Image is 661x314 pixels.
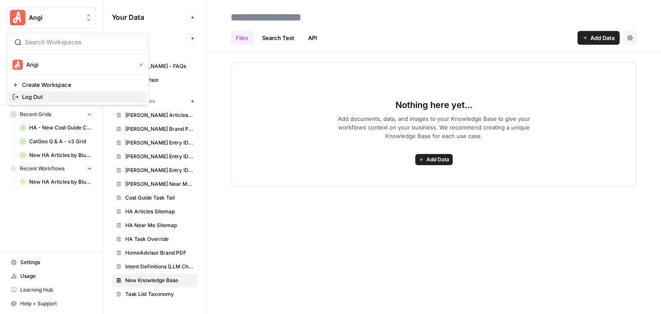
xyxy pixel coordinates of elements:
[125,235,194,243] span: HA Task Override
[125,76,194,84] span: HomeAdvisor
[16,121,96,135] a: HA - New Cost Guide Creation Grid
[16,148,96,162] a: New HA Articles by Blueprint Grid
[112,287,198,301] a: Task List Taxonomy
[112,232,198,246] a: HA Task Override
[29,13,81,22] span: Angi
[112,260,198,274] a: Intent Definitions (LLM Chatbot)
[125,249,194,257] span: HomeAdvisor Brand PDF
[7,162,96,175] button: Recent Workflows
[29,151,92,159] span: New HA Articles by Blueprint Grid
[20,111,51,118] span: Recent Grids
[112,122,198,136] a: [PERSON_NAME] Brand PDF
[29,138,92,145] span: CatGeo Q & A - v3 Grid
[125,222,194,229] span: HA Near Me Sitemap
[125,180,194,188] span: [PERSON_NAME] Near Me Sitemap
[112,177,198,191] a: [PERSON_NAME] Near Me Sitemap
[112,191,198,205] a: Cost Guide Task Tail
[20,300,92,308] span: Help + Support
[112,205,198,219] a: HA Articles Sitemap
[125,62,194,70] span: [PERSON_NAME] - FAQs
[25,38,141,46] input: Search Workspaces
[231,31,253,45] a: Files
[7,297,96,311] button: Help + Support
[29,124,92,132] span: HA - New Cost Guide Creation Grid
[20,286,92,294] span: Learning Hub
[125,208,194,215] span: HA Articles Sitemap
[112,59,198,73] a: [PERSON_NAME] - FAQs
[426,156,449,163] span: Add Data
[125,153,194,160] span: [PERSON_NAME] Entry IDs: Questions
[7,269,96,283] a: Usage
[112,150,198,163] a: [PERSON_NAME] Entry IDs: Questions
[112,108,198,122] a: [PERSON_NAME] Articles Sitemaps
[303,31,322,45] a: API
[16,135,96,148] a: CatGeo Q & A - v3 Grid
[22,80,140,89] span: Create Workspace
[125,277,194,284] span: New Knowledge Base
[20,272,92,280] span: Usage
[7,108,96,121] button: Recent Grids
[125,290,194,298] span: Task List Taxonomy
[112,12,187,22] span: Your Data
[395,99,473,111] span: Nothing here yet...
[415,154,453,165] button: Add Data
[112,163,198,177] a: [PERSON_NAME] Entry IDs: Unified Task
[125,166,194,174] span: [PERSON_NAME] Entry IDs: Unified Task
[578,31,620,45] button: Add Data
[9,79,147,91] a: Create Workspace
[20,259,92,266] span: Settings
[26,60,132,69] span: Angi
[12,59,23,70] img: Angi Logo
[125,139,194,147] span: [PERSON_NAME] Entry IDs: Location
[7,256,96,269] a: Settings
[7,7,96,28] button: Workspace: Angi
[10,10,25,25] img: Angi Logo
[22,92,140,101] span: Log Out
[112,73,198,87] a: HomeAdvisor
[112,246,198,260] a: HomeAdvisor Brand PDF
[7,283,96,297] a: Learning Hub
[20,165,65,172] span: Recent Workflows
[125,49,194,56] span: Angi
[125,194,194,202] span: Cost Guide Task Tail
[590,34,615,42] span: Add Data
[112,274,198,287] a: New Knowledge Base
[9,91,147,103] a: Log Out
[112,136,198,150] a: [PERSON_NAME] Entry IDs: Location
[7,32,149,105] div: Workspace: Angi
[29,178,92,186] span: New HA Articles by Blueprint
[112,46,198,59] a: Angi
[324,114,544,140] span: Add documents, data, and images to your Knowledge Base to give your workflows context on your bus...
[16,175,96,189] a: New HA Articles by Blueprint
[125,263,194,271] span: Intent Definitions (LLM Chatbot)
[125,111,194,119] span: [PERSON_NAME] Articles Sitemaps
[257,31,300,45] a: Search Test
[112,219,198,232] a: HA Near Me Sitemap
[125,125,194,133] span: [PERSON_NAME] Brand PDF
